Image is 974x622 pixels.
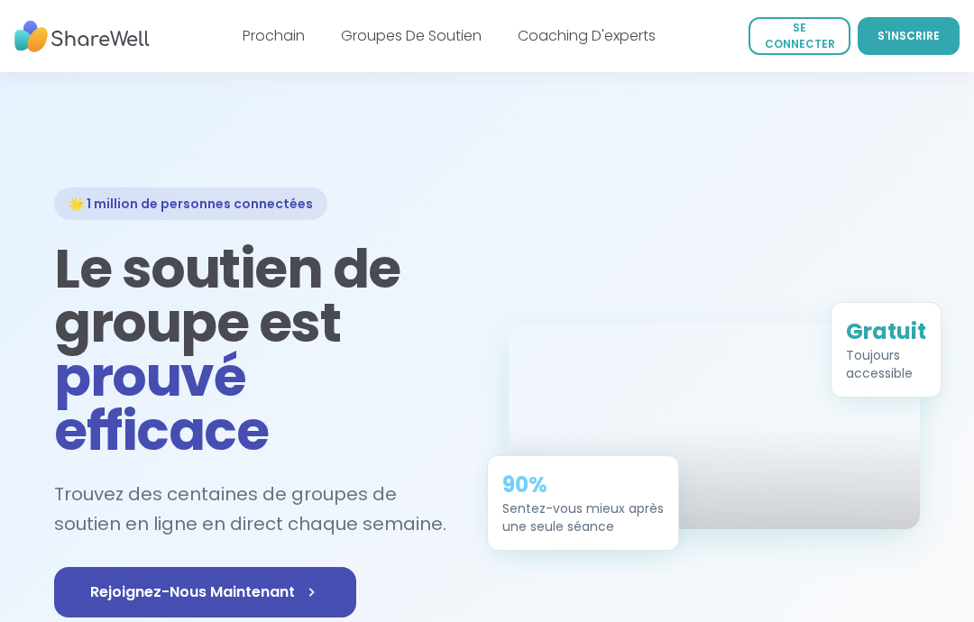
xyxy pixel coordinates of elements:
a: Groupes de soutien [341,25,482,46]
a: S'INSCRIRE [858,17,960,55]
font: S'INSCRIRE [878,28,940,43]
font: Rejoignez-nous maintenant [90,581,295,602]
font: 🌟 1 million de personnes connectées [69,195,313,213]
font: Trouvez des centaines de groupes de soutien en ligne en direct chaque semaine. [54,481,446,536]
a: Rejoignez-nous maintenant [54,567,356,617]
font: Sentez-vous mieux après [502,499,664,517]
img: Logo de navigation ShareWell [14,12,150,61]
a: SE CONNECTER [749,17,850,55]
font: SE CONNECTER [765,20,835,51]
font: Le soutien de groupe est [54,231,400,361]
a: Prochain [243,25,305,46]
font: prouvé efficace [54,339,268,469]
font: 90% [502,469,547,499]
font: une seule séance [502,517,614,535]
font: Toujours [846,345,900,363]
font: Gratuit [846,316,926,345]
font: accessible [846,363,913,381]
a: Coaching d'experts [518,25,656,46]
